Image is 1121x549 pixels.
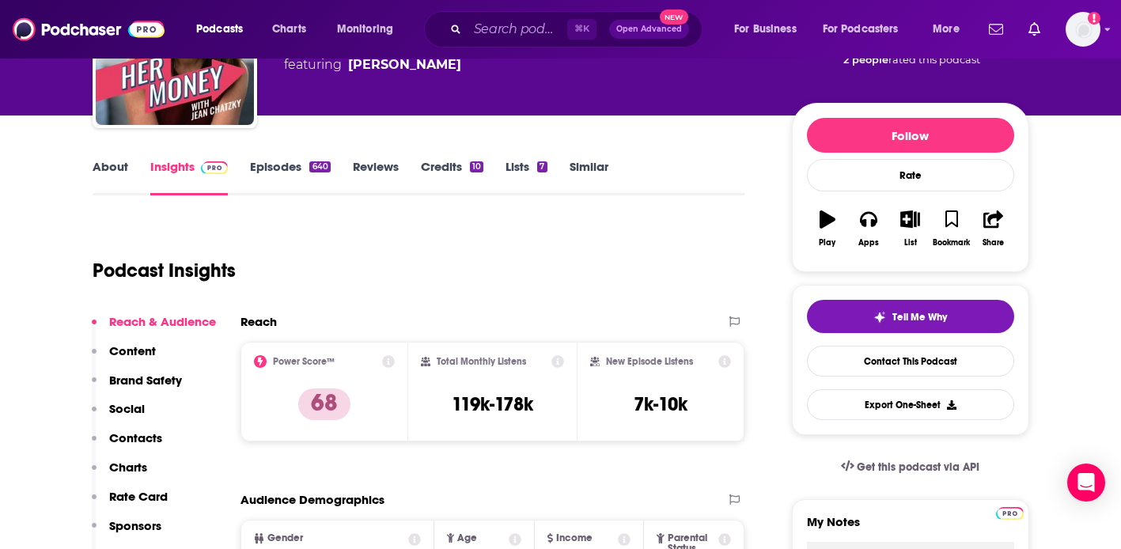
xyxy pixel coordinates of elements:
img: User Profile [1066,12,1100,47]
p: Contacts [109,430,162,445]
div: Open Intercom Messenger [1067,464,1105,502]
p: Social [109,401,145,416]
div: Apps [858,238,879,248]
p: Brand Safety [109,373,182,388]
button: Rate Card [92,489,168,518]
svg: Add a profile image [1088,12,1100,25]
img: Podchaser Pro [201,161,229,174]
button: open menu [922,17,979,42]
span: Open Advanced [616,25,682,33]
a: Reviews [353,159,399,195]
a: About [93,159,128,195]
span: rated this podcast [888,54,980,66]
button: Play [807,200,848,257]
a: Show notifications dropdown [1022,16,1047,43]
div: Rate [807,159,1014,191]
a: Episodes640 [250,159,330,195]
a: Get this podcast via API [828,448,993,487]
a: Charts [262,17,316,42]
button: Charts [92,460,147,489]
h3: 119k-178k [452,392,533,416]
div: List [904,238,917,248]
a: Pro website [996,505,1024,520]
h2: Total Monthly Listens [437,356,526,367]
span: Age [457,533,477,543]
img: Podchaser Pro [996,507,1024,520]
button: open menu [723,17,816,42]
p: Reach & Audience [109,314,216,329]
a: Show notifications dropdown [983,16,1009,43]
h2: Power Score™ [273,356,335,367]
span: Monitoring [337,18,393,40]
span: ⌘ K [567,19,596,40]
div: Bookmark [933,238,970,248]
button: Reach & Audience [92,314,216,343]
img: tell me why sparkle [873,311,886,324]
button: Share [972,200,1013,257]
a: InsightsPodchaser Pro [150,159,229,195]
button: open menu [185,17,263,42]
div: 10 [470,161,483,172]
span: For Podcasters [823,18,899,40]
div: Share [983,238,1004,248]
div: Search podcasts, credits, & more... [439,11,718,47]
button: open menu [326,17,414,42]
button: Export One-Sheet [807,389,1014,420]
button: tell me why sparkleTell Me Why [807,300,1014,333]
span: Gender [267,533,303,543]
span: Charts [272,18,306,40]
span: Logged in as jciarczynski [1066,12,1100,47]
a: Jean Chatzky [348,55,461,74]
button: Bookmark [931,200,972,257]
div: 640 [309,161,330,172]
button: Sponsors [92,518,161,547]
span: For Business [734,18,797,40]
span: Tell Me Why [892,311,947,324]
p: Content [109,343,156,358]
button: open menu [812,17,922,42]
span: New [660,9,688,25]
h2: Audience Demographics [240,492,384,507]
h2: Reach [240,314,277,329]
p: Rate Card [109,489,168,504]
span: featuring [284,55,581,74]
button: Content [92,343,156,373]
span: Podcasts [196,18,243,40]
a: Credits10 [421,159,483,195]
a: Similar [570,159,608,195]
label: My Notes [807,514,1014,542]
button: Contacts [92,430,162,460]
p: 68 [298,388,350,420]
input: Search podcasts, credits, & more... [468,17,567,42]
button: Social [92,401,145,430]
p: Charts [109,460,147,475]
button: Follow [807,118,1014,153]
a: Contact This Podcast [807,346,1014,377]
h1: Podcast Insights [93,259,236,282]
h3: 7k-10k [634,392,687,416]
p: Sponsors [109,518,161,533]
div: 7 [537,161,547,172]
span: 2 people [843,54,888,66]
button: Brand Safety [92,373,182,402]
button: Apps [848,200,889,257]
button: List [889,200,930,257]
span: Income [556,533,593,543]
h2: New Episode Listens [606,356,693,367]
div: Play [819,238,835,248]
img: Podchaser - Follow, Share and Rate Podcasts [13,14,165,44]
button: Open AdvancedNew [609,20,689,39]
span: More [933,18,960,40]
button: Show profile menu [1066,12,1100,47]
a: Lists7 [506,159,547,195]
span: Get this podcast via API [857,460,979,474]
